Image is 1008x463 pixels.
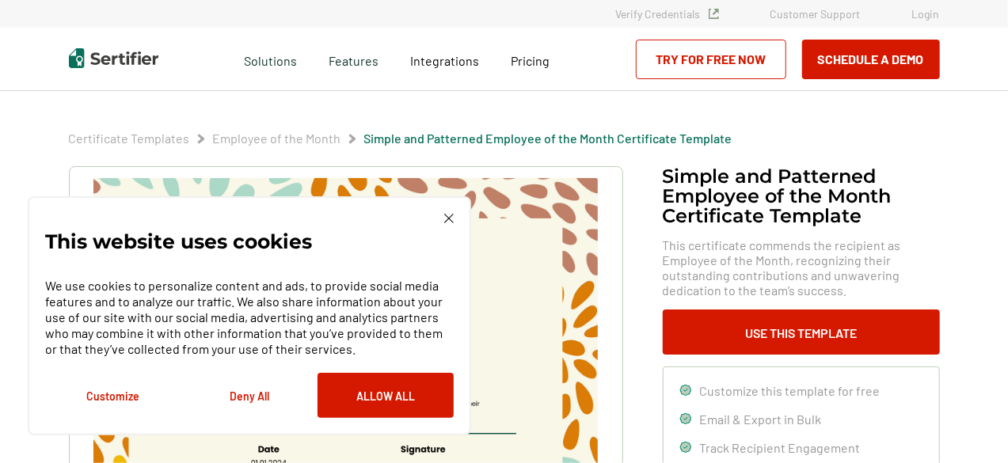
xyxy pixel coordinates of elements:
span: Solutions [244,49,297,69]
h1: Simple and Patterned Employee of the Month Certificate Template [663,166,940,226]
a: Certificate Templates [69,131,190,146]
a: Verify Credentials [616,7,719,21]
span: Features [329,49,378,69]
span: Integrations [410,53,479,68]
img: Verified [709,9,719,19]
span: Pricing [511,53,550,68]
span: Email & Export in Bulk [700,412,822,427]
a: Simple and Patterned Employee of the Month Certificate Template [364,131,732,146]
button: Deny All [181,373,318,418]
div: Breadcrumb [69,131,732,146]
span: This certificate commends the recipient as Employee of the Month, recognizing their outstanding c... [663,237,940,298]
button: Schedule a Demo [802,40,940,79]
img: Sertifier | Digital Credentialing Platform [69,48,158,68]
button: Customize [45,373,181,418]
button: Allow All [318,373,454,418]
span: Customize this template for free [700,383,881,398]
a: Login [912,7,940,21]
button: Use This Template [663,309,940,355]
span: Track Recipient Engagement [700,440,861,455]
p: We use cookies to personalize content and ads, to provide social media features and to analyze ou... [45,278,454,357]
a: Employee of the Month [213,131,341,146]
a: Try for Free Now [636,40,786,79]
p: This website uses cookies [45,233,312,249]
a: Pricing [511,49,550,69]
img: Cookie Popup Close [444,214,454,223]
a: Customer Support [770,7,861,21]
iframe: Chat Widget [929,387,1008,463]
a: Integrations [410,49,479,69]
